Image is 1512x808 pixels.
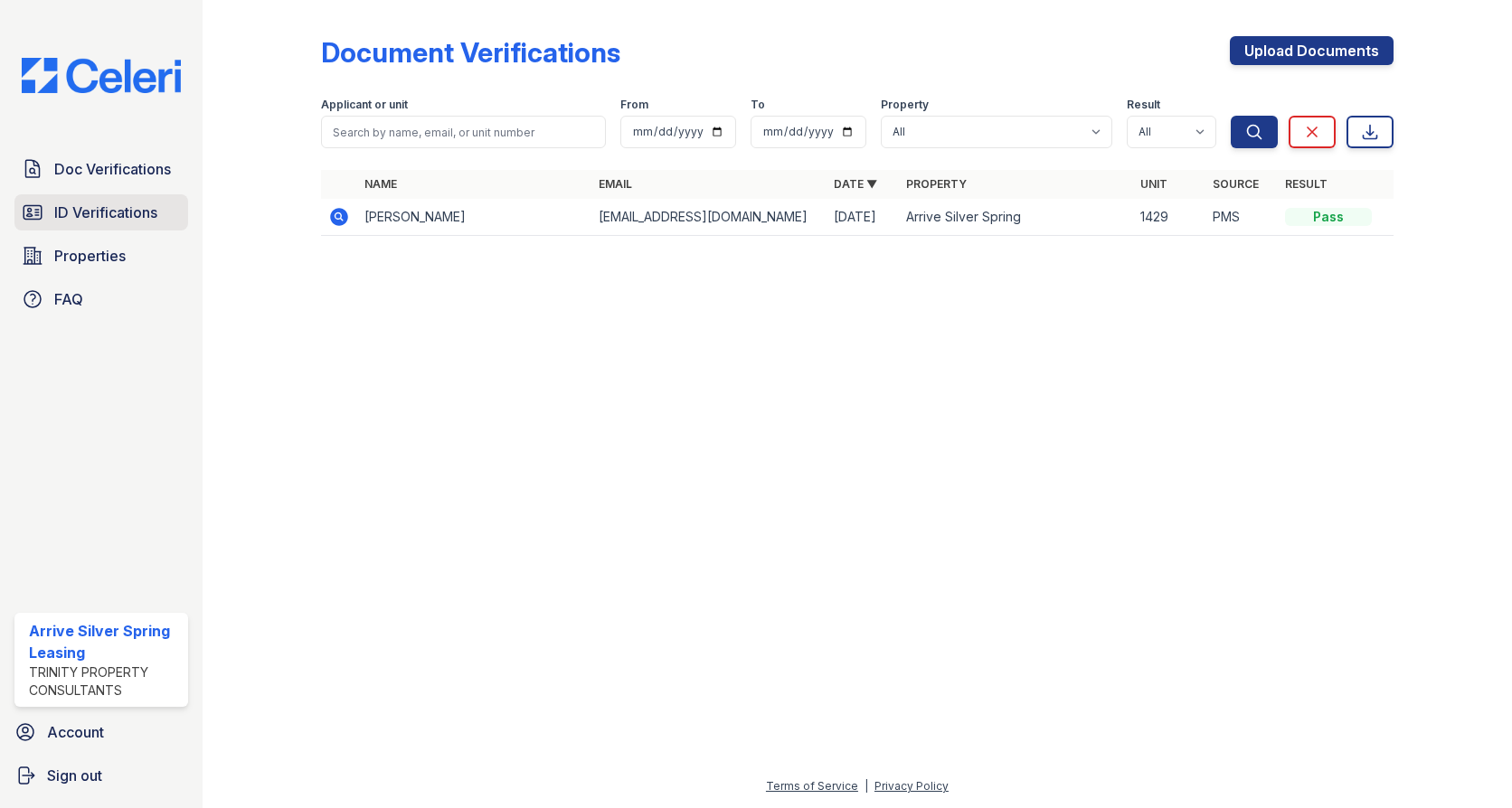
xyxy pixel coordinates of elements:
[1213,177,1259,191] a: Source
[865,779,868,793] div: |
[14,194,188,230] a: ID Verifications
[591,199,826,236] td: [EMAIL_ADDRESS][DOMAIN_NAME]
[1140,177,1167,191] a: Unit
[1127,98,1160,112] label: Result
[7,714,195,750] a: Account
[54,202,157,223] span: ID Verifications
[321,36,620,69] div: Document Verifications
[7,757,195,794] a: Sign out
[766,779,858,793] a: Terms of Service
[364,177,397,191] a: Name
[899,199,1133,236] td: Arrive Silver Spring
[827,199,899,236] td: [DATE]
[751,98,765,112] label: To
[599,177,632,191] a: Email
[54,245,126,267] span: Properties
[620,98,648,112] label: From
[14,281,188,317] a: FAQ
[47,721,104,743] span: Account
[357,199,591,236] td: [PERSON_NAME]
[14,238,188,274] a: Properties
[834,177,877,191] a: Date ▼
[321,116,606,148] input: Search by name, email, or unit number
[29,620,181,663] div: Arrive Silver Spring Leasing
[1230,36,1394,65] a: Upload Documents
[1133,199,1205,236] td: 1429
[47,765,102,786] span: Sign out
[14,151,188,187] a: Doc Verifications
[29,663,181,700] div: Trinity Property Consultants
[1205,199,1278,236] td: PMS
[7,58,195,93] img: CE_Logo_Blue-a8612792a0a2168367f1c8372b55b34899dd931a85d93a1a3d3e32e68fde9ad4.png
[1285,177,1328,191] a: Result
[321,98,408,112] label: Applicant or unit
[54,288,83,310] span: FAQ
[874,779,949,793] a: Privacy Policy
[1285,208,1372,226] div: Pass
[906,177,967,191] a: Property
[54,158,171,180] span: Doc Verifications
[881,98,929,112] label: Property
